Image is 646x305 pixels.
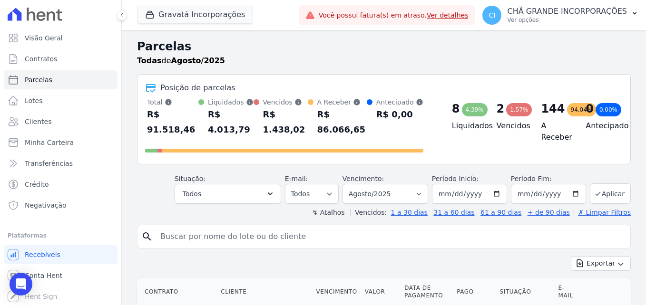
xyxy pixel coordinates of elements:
[263,97,308,107] div: Vencidos
[497,101,505,116] div: 2
[452,120,481,132] h4: Liquidados
[433,209,474,216] a: 31 a 60 dias
[208,97,254,107] div: Liquidados
[137,6,253,24] button: Gravatá Incorporações
[10,273,32,295] div: Open Intercom Messenger
[25,250,60,259] span: Recebíveis
[171,56,225,65] strong: Agosto/2025
[25,271,62,280] span: Conta Hent
[586,120,615,132] h4: Antecipado
[574,209,631,216] a: ✗ Limpar Filtros
[4,112,117,131] a: Clientes
[147,107,198,137] div: R$ 91.518,46
[4,91,117,110] a: Lotes
[137,38,631,55] h2: Parcelas
[183,188,201,200] span: Todos
[376,107,423,122] div: R$ 0,00
[137,55,225,67] p: de
[25,75,52,85] span: Parcelas
[175,175,206,182] label: Situação:
[4,175,117,194] a: Crédito
[506,103,532,116] div: 1,57%
[4,196,117,215] a: Negativação
[571,256,631,271] button: Exportar
[452,101,460,116] div: 8
[147,97,198,107] div: Total
[25,96,43,105] span: Lotes
[511,174,586,184] label: Período Fim:
[351,209,387,216] label: Vencidos:
[208,107,254,137] div: R$ 4.013,79
[4,133,117,152] a: Minha Carteira
[8,230,114,241] div: Plataformas
[427,11,469,19] a: Ver detalhes
[317,107,367,137] div: R$ 86.066,65
[137,56,162,65] strong: Todas
[567,103,597,116] div: 94,04%
[541,120,570,143] h4: A Receber
[4,49,117,68] a: Contratos
[160,82,235,94] div: Posição de parcelas
[25,159,73,168] span: Transferências
[586,101,594,116] div: 0
[343,175,384,182] label: Vencimento:
[475,2,646,29] button: CI CHÃ GRANDE INCORPORAÇÕES Ver opções
[4,266,117,285] a: Conta Hent
[4,245,117,264] a: Recebíveis
[489,12,496,19] span: CI
[507,7,627,16] p: CHÃ GRANDE INCORPORAÇÕES
[376,97,423,107] div: Antecipado
[596,103,621,116] div: 0,00%
[25,180,49,189] span: Crédito
[391,209,428,216] a: 1 a 30 dias
[4,70,117,89] a: Parcelas
[4,29,117,48] a: Visão Geral
[497,120,526,132] h4: Vencidos
[175,184,281,204] button: Todos
[263,107,308,137] div: R$ 1.438,02
[25,117,51,126] span: Clientes
[155,227,626,246] input: Buscar por nome do lote ou do cliente
[319,10,469,20] span: Você possui fatura(s) em atraso.
[25,54,57,64] span: Contratos
[317,97,367,107] div: A Receber
[312,209,344,216] label: ↯ Atalhos
[541,101,565,116] div: 144
[528,209,570,216] a: + de 90 dias
[141,231,153,242] i: search
[25,33,63,43] span: Visão Geral
[4,154,117,173] a: Transferências
[590,183,631,204] button: Aplicar
[507,16,627,24] p: Ver opções
[462,103,488,116] div: 4,39%
[480,209,521,216] a: 61 a 90 dias
[25,138,74,147] span: Minha Carteira
[432,175,479,182] label: Período Inicío:
[25,200,67,210] span: Negativação
[285,175,308,182] label: E-mail:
